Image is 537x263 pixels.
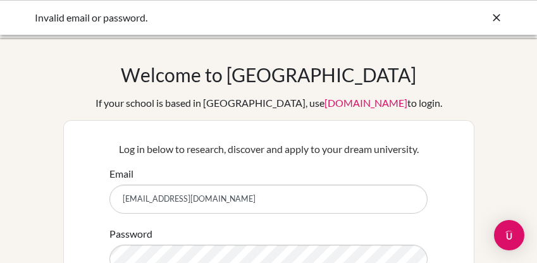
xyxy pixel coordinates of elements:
[324,97,407,109] a: [DOMAIN_NAME]
[109,166,133,181] label: Email
[494,220,524,250] div: Open Intercom Messenger
[35,10,313,25] div: Invalid email or password.
[121,63,416,86] h1: Welcome to [GEOGRAPHIC_DATA]
[96,95,442,111] div: If your school is based in [GEOGRAPHIC_DATA], use to login.
[109,226,152,242] label: Password
[109,142,428,157] p: Log in below to research, discover and apply to your dream university.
